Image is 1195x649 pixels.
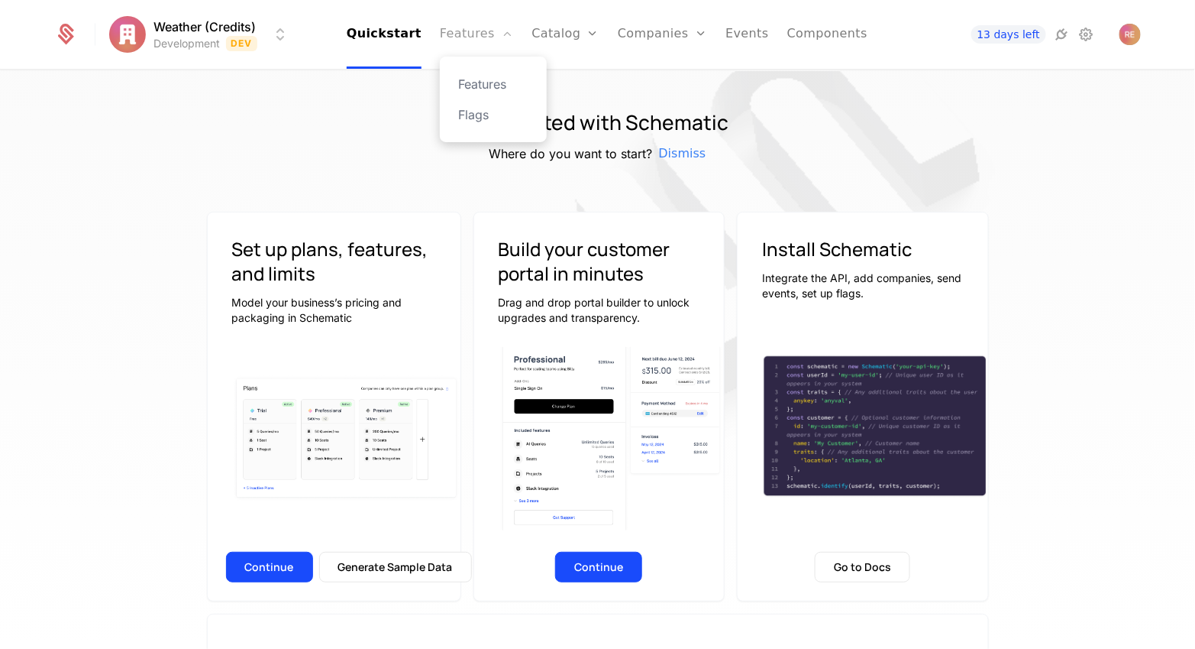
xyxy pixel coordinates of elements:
[226,36,257,51] span: Dev
[232,237,436,286] h3: Set up plans, features, and limits
[1077,25,1095,44] a: Settings
[1052,25,1071,44] a: Integrations
[109,16,146,53] img: Weather (Credits)
[232,375,460,502] img: Plan cards
[762,355,988,498] img: Schematic integration code
[762,237,964,261] h3: Install Schematic
[1119,24,1141,45] button: Open user button
[762,271,964,301] p: Integrate the API, add companies, send events, set up flags.
[319,552,472,582] button: Generate Sample Data
[555,552,642,582] button: Continue
[467,108,728,138] h1: Get started with Schematic
[458,75,528,93] a: Features
[815,552,910,582] button: Go to Docs
[499,340,725,537] img: Component view
[232,295,436,326] p: Model your business’s pricing and packaging in Schematic
[114,18,289,51] button: Select environment
[489,144,653,163] h5: Where do you want to start?
[971,25,1046,44] a: 13 days left
[499,237,700,286] h3: Build your customer portal in minutes
[499,295,700,326] p: Drag and drop portal builder to unlock upgrades and transparency.
[226,552,313,582] button: Continue
[153,18,256,36] span: Weather (Credits)
[1119,24,1141,45] img: Ryan Echternacht
[458,105,528,124] a: Flags
[659,144,706,163] span: Dismiss
[153,36,220,51] div: Development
